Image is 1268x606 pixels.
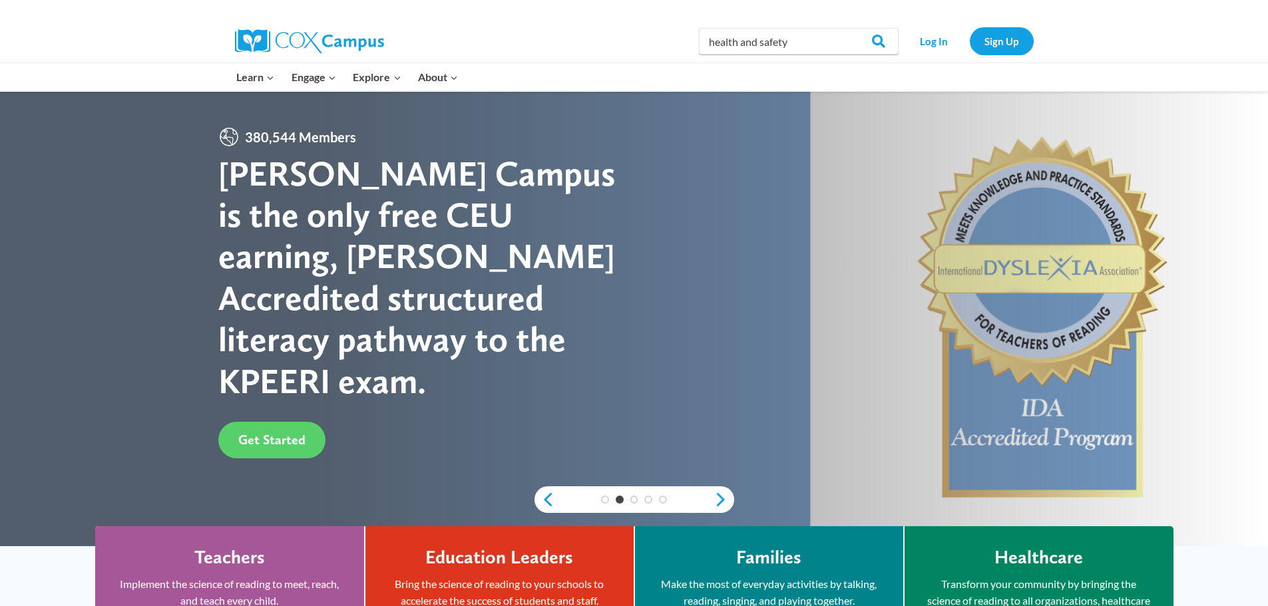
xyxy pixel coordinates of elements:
h4: Families [736,546,801,569]
a: 3 [630,496,638,504]
a: Sign Up [970,27,1034,55]
a: Get Started [218,422,325,458]
button: Child menu of Explore [345,63,410,91]
a: 1 [601,496,609,504]
button: Child menu of Engage [283,63,345,91]
a: previous [534,492,554,508]
div: content slider buttons [534,486,734,513]
span: Get Started [238,432,306,448]
a: next [714,492,734,508]
h4: Healthcare [994,546,1083,569]
h4: Education Leaders [425,546,573,569]
a: 5 [659,496,667,504]
a: Log In [905,27,963,55]
input: Search Cox Campus [699,28,899,55]
nav: Primary Navigation [228,63,467,91]
a: 2 [616,496,624,504]
button: Child menu of About [409,63,467,91]
nav: Secondary Navigation [905,27,1034,55]
h4: Teachers [194,546,265,569]
span: 380,544 Members [240,126,361,148]
img: Cox Campus [235,29,384,53]
button: Child menu of Learn [228,63,284,91]
a: 4 [644,496,652,504]
div: [PERSON_NAME] Campus is the only free CEU earning, [PERSON_NAME] Accredited structured literacy p... [218,153,634,402]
